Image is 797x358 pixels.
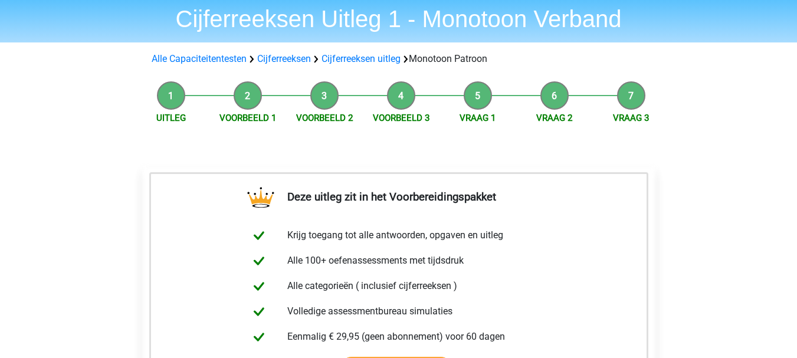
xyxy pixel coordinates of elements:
[127,5,670,33] h1: Cijferreeksen Uitleg 1 - Monotoon Verband
[373,113,429,123] a: Voorbeeld 3
[460,113,496,123] a: Vraag 1
[613,113,649,123] a: Vraag 3
[257,53,311,64] a: Cijferreeksen
[322,53,401,64] a: Cijferreeksen uitleg
[152,53,247,64] a: Alle Capaciteitentesten
[219,113,276,123] a: Voorbeeld 1
[156,113,186,123] a: Uitleg
[147,52,651,66] div: Monotoon Patroon
[296,113,353,123] a: Voorbeeld 2
[536,113,572,123] a: Vraag 2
